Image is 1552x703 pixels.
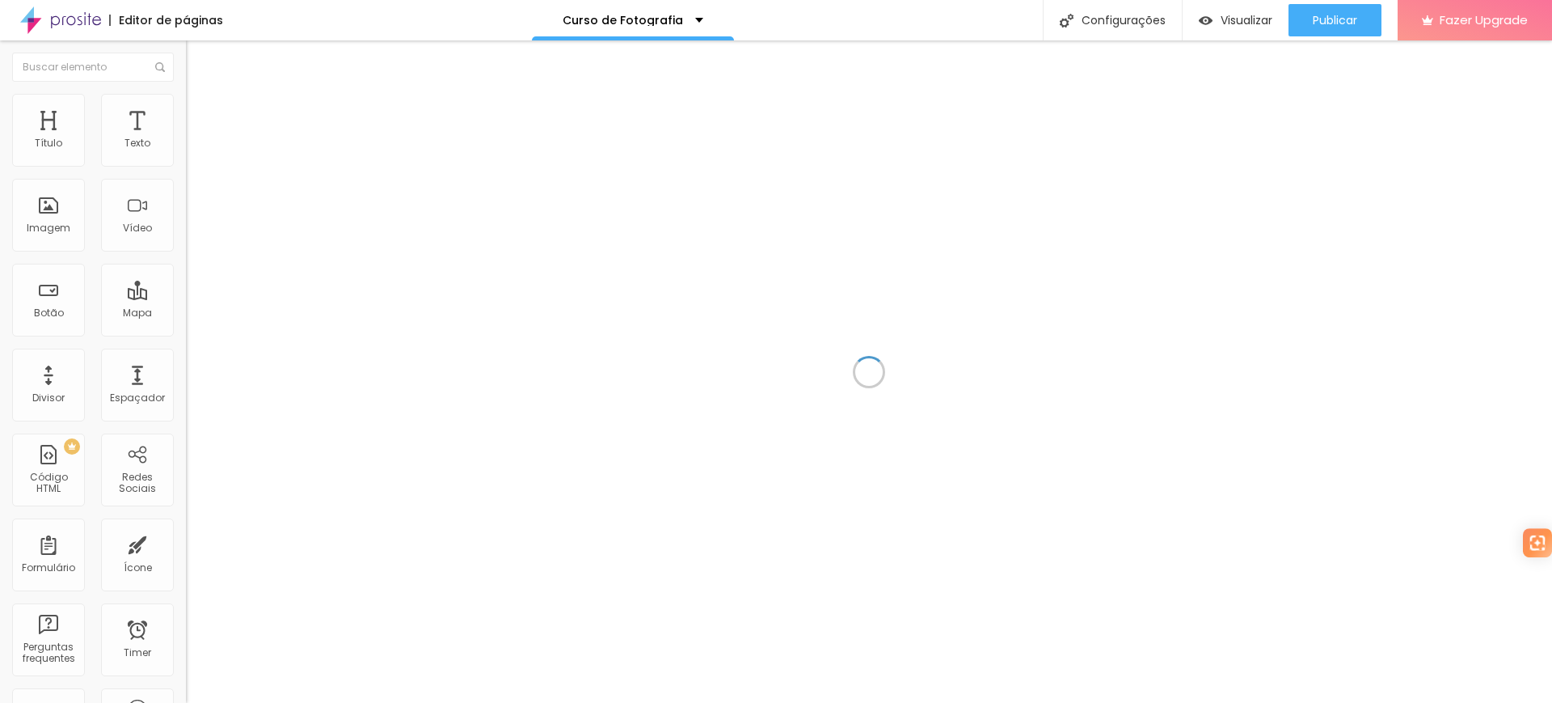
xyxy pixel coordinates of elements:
[1288,4,1381,36] button: Publicar
[32,392,65,404] div: Divisor
[16,472,80,495] div: Código HTML
[12,53,174,82] input: Buscar elemento
[27,222,70,234] div: Imagem
[1313,14,1357,27] span: Publicar
[1440,13,1528,27] span: Fazer Upgrade
[123,307,152,319] div: Mapa
[22,562,75,574] div: Formulário
[124,138,150,149] div: Texto
[123,222,152,234] div: Vídeo
[16,642,80,665] div: Perguntas frequentes
[35,138,62,149] div: Título
[124,562,152,574] div: Ícone
[124,647,151,659] div: Timer
[1221,14,1272,27] span: Visualizar
[1199,14,1212,28] img: view-1.svg
[1183,4,1288,36] button: Visualizar
[34,307,64,319] div: Botão
[563,15,683,26] p: Curso de Fotografia
[110,392,165,404] div: Espaçador
[105,472,169,495] div: Redes Sociais
[109,15,223,26] div: Editor de páginas
[1060,14,1073,28] img: Icone
[155,62,165,72] img: Icone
